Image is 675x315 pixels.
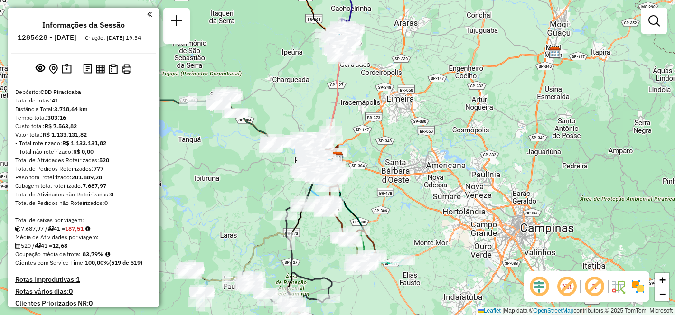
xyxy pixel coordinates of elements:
div: Total de Atividades não Roteirizadas: [15,190,152,199]
em: Média calculada utilizando a maior ocupação (%Peso ou %Cubagem) de cada rota da sessão. Rotas cro... [105,251,110,257]
strong: 201.889,28 [72,174,102,181]
strong: 777 [94,165,103,172]
h4: Informações da Sessão [42,20,125,29]
strong: 41 [52,97,58,104]
strong: 3.718,64 km [54,105,88,112]
span: − [659,288,666,300]
strong: 100,00% [85,259,109,266]
span: Exibir rótulo [583,275,606,298]
strong: R$ 1.133.131,82 [62,139,106,147]
img: CDD Piracicaba [331,151,344,164]
strong: 1 [76,275,80,284]
div: 7.687,97 / 41 = [15,224,152,233]
strong: 83,79% [83,250,103,258]
img: Exibir/Ocultar setores [630,279,646,294]
strong: 7.687,97 [83,182,106,189]
i: Meta Caixas/viagem: 214,30 Diferença: -26,79 [85,226,90,232]
span: Ocultar deslocamento [528,275,551,298]
div: Cubagem total roteirizado: [15,182,152,190]
strong: 0 [104,199,108,206]
i: Cubagem total roteirizado [15,226,21,232]
strong: (519 de 519) [109,259,142,266]
span: | [502,307,504,314]
a: Leaflet [478,307,501,314]
a: Zoom out [655,287,669,301]
i: Total de Atividades [15,243,21,249]
button: Visualizar relatório de Roteirização [94,62,107,75]
strong: 0 [110,191,113,198]
div: Criação: [DATE] 19:34 [81,34,145,42]
div: Valor total: [15,130,152,139]
span: Ocupação média da frota: [15,250,81,258]
div: Total de Pedidos Roteirizados: [15,165,152,173]
div: Distância Total: [15,105,152,113]
div: Total de Atividades Roteirizadas: [15,156,152,165]
span: Clientes com Service Time: [15,259,85,266]
i: Total de rotas [35,243,41,249]
div: Depósito: [15,88,152,96]
h4: Clientes Priorizados NR: [15,299,152,307]
div: Tempo total: [15,113,152,122]
button: Visualizar Romaneio [107,62,120,76]
h4: Rotas vários dias: [15,287,152,296]
a: Zoom in [655,273,669,287]
button: Centralizar mapa no depósito ou ponto de apoio [47,62,60,76]
button: Logs desbloquear sessão [81,62,94,76]
button: Exibir sessão original [34,61,47,76]
strong: 0 [69,287,73,296]
h4: Rotas improdutivas: [15,276,152,284]
a: Exibir filtros [645,11,664,30]
span: Exibir NR [555,275,578,298]
i: Total de rotas [47,226,54,232]
div: Média de Atividades por viagem: [15,233,152,241]
strong: R$ 1.133.131,82 [43,131,87,138]
strong: CDD Piracicaba [40,88,81,95]
strong: 187,51 [65,225,84,232]
img: CDD Mogi Mirim [549,46,561,59]
div: Map data © contributors,© 2025 TomTom, Microsoft [476,307,675,315]
div: Total de caixas por viagem: [15,216,152,224]
strong: 12,68 [52,242,67,249]
strong: R$ 7.563,82 [45,122,77,130]
strong: 303:16 [47,114,66,121]
strong: 520 [99,157,109,164]
a: Clique aqui para minimizar o painel [147,9,152,19]
div: Total de rotas: [15,96,152,105]
div: Custo total: [15,122,152,130]
a: Nova sessão e pesquisa [167,11,186,33]
div: 520 / 41 = [15,241,152,250]
div: - Total roteirizado: [15,139,152,148]
div: - Total não roteirizado: [15,148,152,156]
img: Fluxo de ruas [610,279,626,294]
button: Imprimir Rotas [120,62,133,76]
img: Warecloud Rio Claro [333,33,346,46]
div: Peso total roteirizado: [15,173,152,182]
h6: 1285628 - [DATE] [18,33,76,42]
span: + [659,274,666,286]
strong: 0 [89,299,93,307]
strong: R$ 0,00 [73,148,94,155]
div: Total de Pedidos não Roteirizados: [15,199,152,207]
button: Painel de Sugestão [60,62,74,76]
a: OpenStreetMap [534,307,574,314]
